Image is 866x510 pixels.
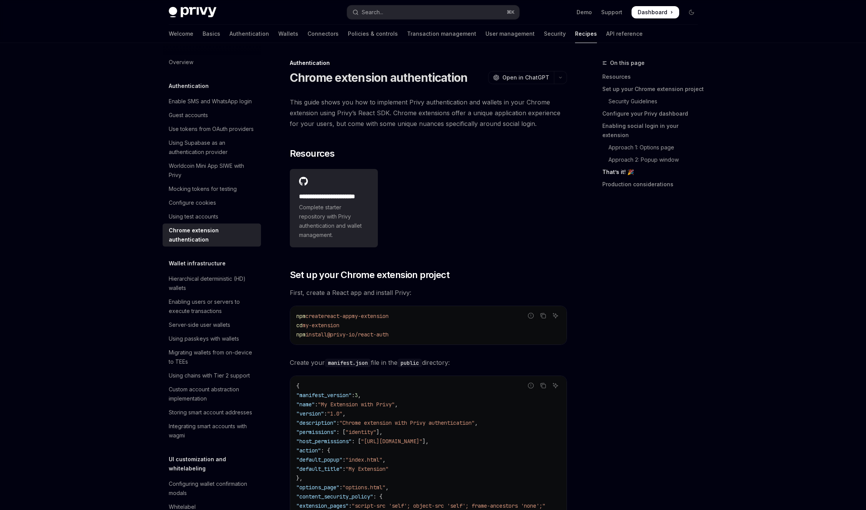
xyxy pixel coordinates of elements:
button: Copy the contents from the code block [538,311,548,321]
a: Policies & controls [348,25,398,43]
a: Configure cookies [163,196,261,210]
span: { [296,382,299,389]
span: ], [376,429,382,435]
span: Complete starter repository with Privy authentication and wallet management. [299,203,369,240]
span: , [475,419,478,426]
span: Dashboard [638,8,667,16]
a: Transaction management [407,25,476,43]
span: "My Extension" [346,465,389,472]
a: Using Supabase as an authentication provider [163,136,261,159]
div: Storing smart account addresses [169,408,252,417]
button: Ask AI [550,381,560,391]
button: Ask AI [550,311,560,321]
a: Server-side user wallets [163,318,261,332]
span: This guide shows you how to implement Privy authentication and wallets in your Chrome extension u... [290,97,567,129]
div: Using test accounts [169,212,218,221]
span: "index.html" [346,456,382,463]
a: Welcome [169,25,193,43]
code: manifest.json [325,359,371,367]
span: react-app [324,313,352,320]
button: Report incorrect code [526,311,536,321]
a: Enabling social login in your extension [602,120,704,141]
a: **** **** **** **** ****Complete starter repository with Privy authentication and wallet management. [290,169,378,247]
h5: Authentication [169,81,209,91]
span: 3 [355,392,358,399]
span: create [306,313,324,320]
span: : [ [352,438,361,445]
a: Worldcoin Mini App SIWE with Privy [163,159,261,182]
a: Hierarchical deterministic (HD) wallets [163,272,261,295]
span: "name" [296,401,315,408]
div: Hierarchical deterministic (HD) wallets [169,274,256,293]
span: "version" [296,410,324,417]
span: "My Extension with Privy" [318,401,395,408]
span: : [352,392,355,399]
a: Approach 2: Popup window [602,154,704,166]
a: User management [485,25,535,43]
a: Overview [163,55,261,69]
a: Configuring wallet confirmation modals [163,477,261,500]
button: Open in ChatGPT [488,71,554,84]
div: Configuring wallet confirmation modals [169,479,256,498]
span: Set up your Chrome extension project [290,269,449,281]
a: Configure your Privy dashboard [602,108,704,120]
a: Enabling users or servers to execute transactions [163,295,261,318]
span: "identity" [346,429,376,435]
div: Integrating smart accounts with wagmi [169,422,256,440]
div: Authentication [290,59,567,67]
button: Toggle dark mode [685,6,698,18]
span: "[URL][DOMAIN_NAME]" [361,438,422,445]
a: Integrating smart accounts with wagmi [163,419,261,442]
a: Storing smart account addresses [163,406,261,419]
span: : [ [336,429,346,435]
span: "Chrome extension with Privy authentication" [339,419,475,426]
a: Guest accounts [163,108,261,122]
span: "1.0" [327,410,342,417]
span: First, create a React app and install Privy: [290,287,567,298]
div: Using Supabase as an authentication provider [169,138,256,157]
a: API reference [606,25,643,43]
a: That’s it! 🎉 [602,166,704,178]
a: Security [544,25,566,43]
span: "permissions" [296,429,336,435]
div: Worldcoin Mini App SIWE with Privy [169,161,256,180]
span: ], [422,438,429,445]
span: , [382,456,386,463]
span: Open in ChatGPT [502,74,549,81]
span: On this page [610,58,645,68]
span: cd [296,322,303,329]
span: }, [296,475,303,482]
div: Configure cookies [169,198,216,207]
a: Custom account abstraction implementation [163,382,261,406]
span: "manifest_version" [296,392,352,399]
a: Basics [203,25,220,43]
a: Security Guidelines [602,95,704,108]
div: Guest accounts [169,111,208,120]
a: Using test accounts [163,210,261,224]
div: Search... [362,8,383,17]
span: : [342,456,346,463]
span: Create your file in the directory: [290,357,567,368]
a: Mocking tokens for testing [163,182,261,196]
a: Recipes [575,25,597,43]
span: npm [296,331,306,338]
a: Enable SMS and WhatsApp login [163,94,261,108]
a: Set up your Chrome extension project [602,83,704,95]
a: Authentication [229,25,269,43]
button: Open search [347,5,519,19]
div: Mocking tokens for testing [169,184,237,194]
a: Production considerations [602,178,704,190]
span: : [342,465,346,472]
div: Using passkeys with wallets [169,334,239,343]
div: Using chains with Tier 2 support [169,371,250,380]
span: "default_popup" [296,456,342,463]
code: public [397,359,422,367]
span: @privy-io/react-auth [327,331,389,338]
span: my-extension [352,313,389,320]
div: Server-side user wallets [169,320,230,330]
span: ⌘ K [507,9,515,15]
a: Demo [577,8,592,16]
a: Connectors [308,25,339,43]
a: Dashboard [632,6,679,18]
span: : [336,419,339,426]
